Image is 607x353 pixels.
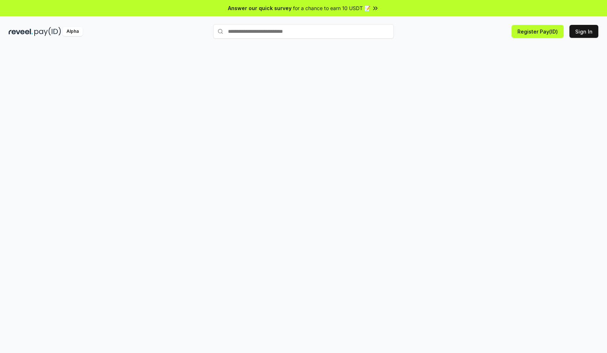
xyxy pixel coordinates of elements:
[569,25,598,38] button: Sign In
[34,27,61,36] img: pay_id
[63,27,83,36] div: Alpha
[293,4,370,12] span: for a chance to earn 10 USDT 📝
[228,4,292,12] span: Answer our quick survey
[9,27,33,36] img: reveel_dark
[512,25,564,38] button: Register Pay(ID)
